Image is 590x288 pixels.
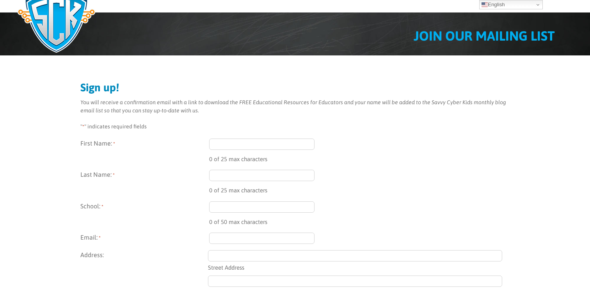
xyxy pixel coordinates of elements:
[209,213,510,227] div: 0 of 50 max characters
[80,170,209,195] label: Last Name:
[209,181,510,195] div: 0 of 25 max characters
[80,82,510,93] h2: Sign up!
[80,233,209,244] label: Email:
[208,261,503,272] label: Street Address
[80,123,510,131] p: " " indicates required fields
[80,201,209,227] label: School:
[80,99,506,114] em: You will receive a confirmation email with a link to download the FREE Educational Resources for ...
[209,150,510,164] div: 0 of 25 max characters
[80,139,209,164] label: First Name:
[414,28,555,43] span: JOIN OUR MAILING LIST
[80,250,209,260] legend: Address:
[482,2,488,8] img: en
